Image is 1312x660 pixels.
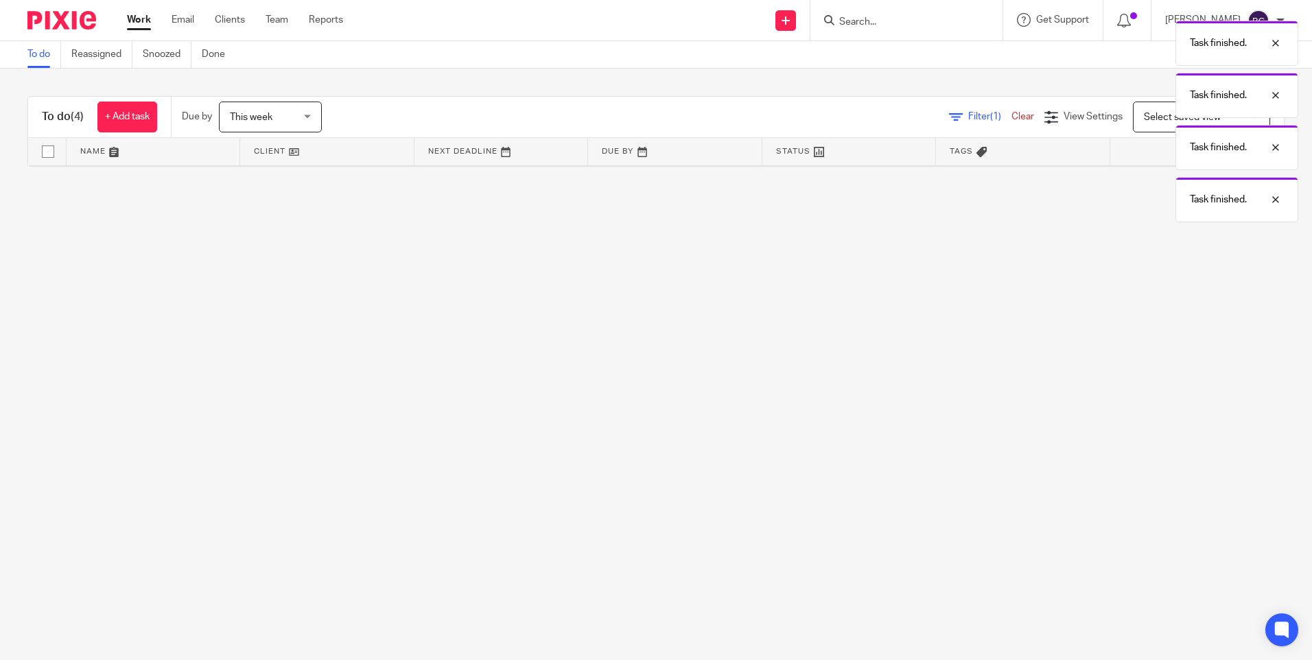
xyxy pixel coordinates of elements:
[182,110,212,123] p: Due by
[42,110,84,124] h1: To do
[230,113,272,122] span: This week
[1190,193,1247,207] p: Task finished.
[172,13,194,27] a: Email
[71,41,132,68] a: Reassigned
[143,41,191,68] a: Snoozed
[27,11,96,30] img: Pixie
[97,102,157,132] a: + Add task
[71,111,84,122] span: (4)
[27,41,61,68] a: To do
[266,13,288,27] a: Team
[1190,141,1247,154] p: Task finished.
[215,13,245,27] a: Clients
[1190,36,1247,50] p: Task finished.
[1247,10,1269,32] img: svg%3E
[309,13,343,27] a: Reports
[127,13,151,27] a: Work
[1190,89,1247,102] p: Task finished.
[202,41,235,68] a: Done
